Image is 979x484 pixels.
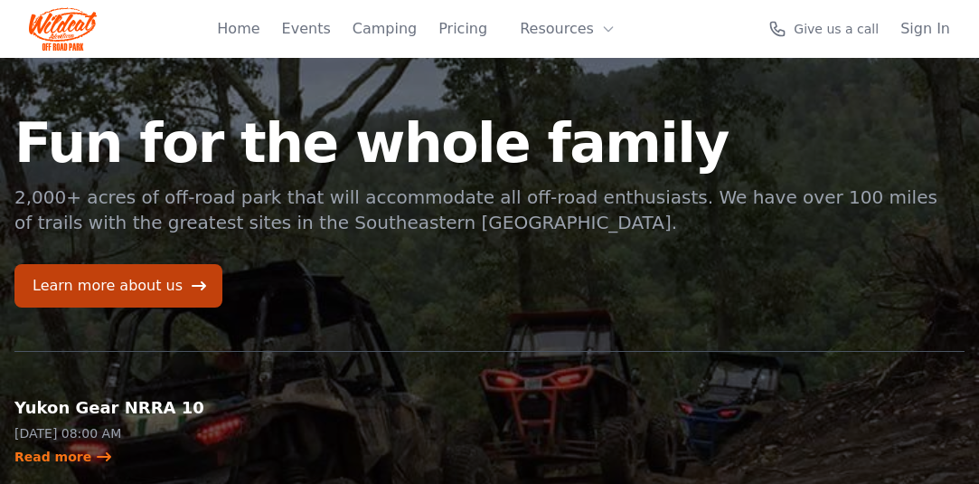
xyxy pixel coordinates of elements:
span: Give us a call [794,20,879,38]
a: Learn more about us [14,264,222,308]
a: Camping [353,18,417,40]
button: Resources [509,11,626,47]
h2: Yukon Gear NRRA 10 [14,395,231,421]
a: Read more [14,448,113,466]
h1: Fun for the whole family [14,116,940,170]
a: Events [282,18,331,40]
a: Sign In [900,18,950,40]
a: Give us a call [768,20,879,38]
p: [DATE] 08:00 AM [14,424,231,442]
p: 2,000+ acres of off-road park that will accommodate all off-road enthusiasts. We have over 100 mi... [14,185,940,235]
a: Pricing [438,18,487,40]
a: Home [217,18,259,40]
img: Wildcat Logo [29,7,97,51]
